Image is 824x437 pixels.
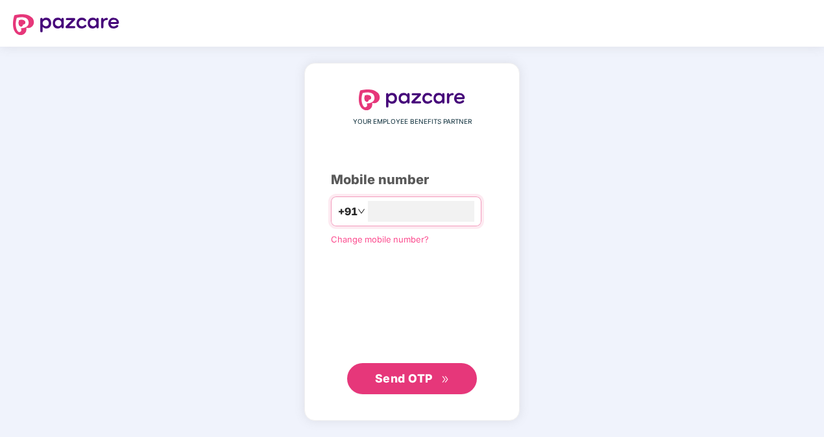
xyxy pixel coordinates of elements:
[375,372,433,385] span: Send OTP
[353,117,472,127] span: YOUR EMPLOYEE BENEFITS PARTNER
[359,89,465,110] img: logo
[357,207,365,215] span: down
[13,14,119,35] img: logo
[331,170,493,190] div: Mobile number
[338,204,357,220] span: +91
[347,363,477,394] button: Send OTPdouble-right
[331,234,429,244] a: Change mobile number?
[441,375,450,384] span: double-right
